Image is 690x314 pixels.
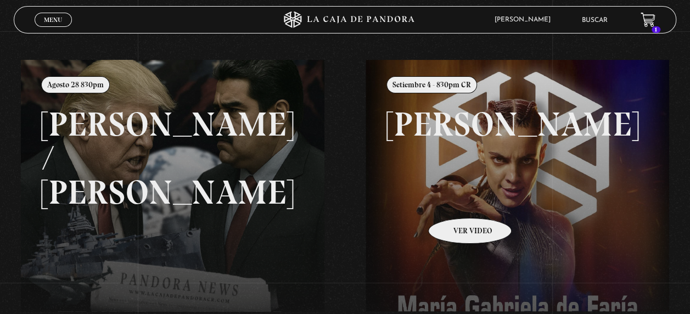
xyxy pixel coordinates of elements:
[41,26,66,33] span: Cerrar
[641,13,655,27] a: 1
[582,17,608,24] a: Buscar
[652,26,660,33] span: 1
[489,16,561,23] span: [PERSON_NAME]
[44,16,62,23] span: Menu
